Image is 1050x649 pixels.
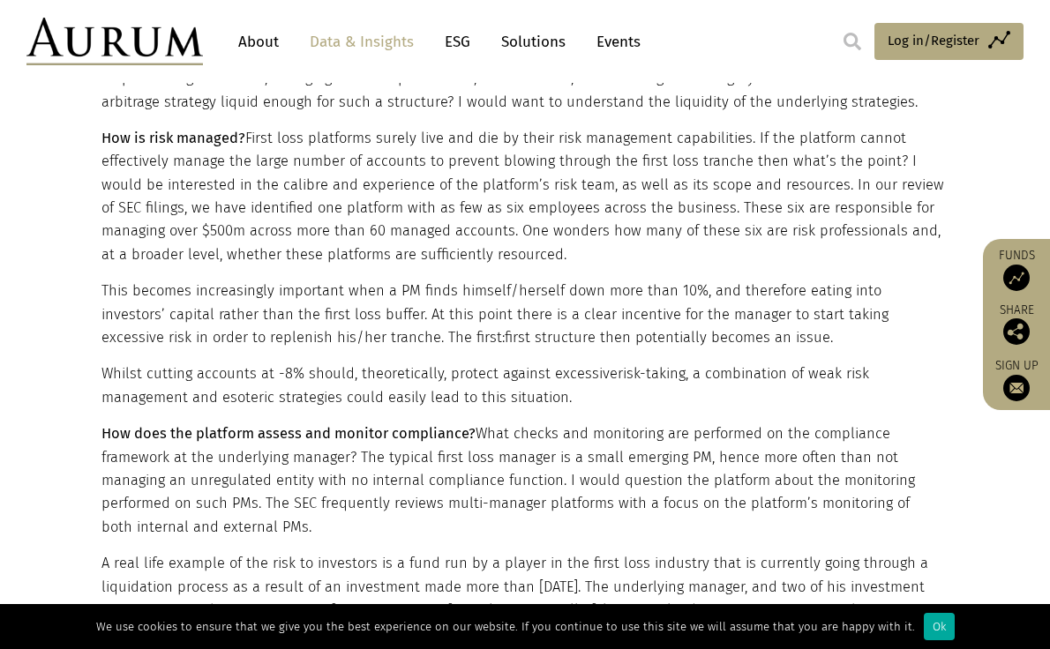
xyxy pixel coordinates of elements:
a: ESG [436,26,479,58]
span: risk-taking [618,365,686,382]
img: Sign up to our newsletter [1003,375,1030,401]
span: Log in/Register [888,30,979,51]
img: search.svg [844,33,861,50]
p: First loss platforms surely live and die by their risk management capabilities. If the platform c... [101,127,944,266]
strong: How is risk managed? [101,130,245,146]
a: Funds [992,248,1041,291]
a: Sign up [992,358,1041,401]
p: This becomes increasingly important when a PM finds himself/herself down more than 10%, and there... [101,280,944,349]
a: Log in/Register [874,23,1024,60]
a: Solutions [492,26,574,58]
p: Whilst cutting accounts at -8% should, theoretically, protect against excessive , a combination o... [101,362,944,409]
p: What checks and monitoring are performed on the compliance framework at the underlying manager? T... [101,422,944,539]
strong: How does the platform assess and monitor compliance? [101,425,476,442]
div: Share [992,304,1041,345]
div: Ok [924,613,955,640]
img: Share this post [1003,318,1030,345]
img: Access Funds [1003,265,1030,291]
a: Events [588,26,641,58]
a: About [229,26,288,58]
img: Aurum [26,18,203,65]
a: Data & Insights [301,26,423,58]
